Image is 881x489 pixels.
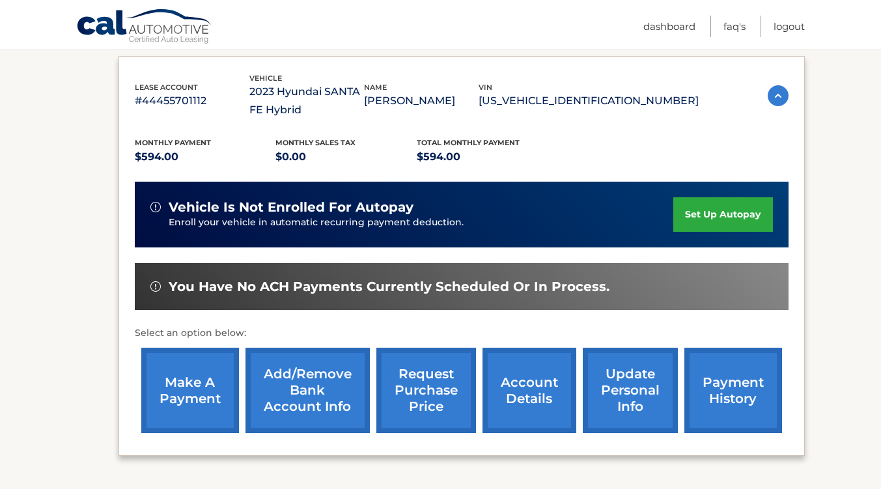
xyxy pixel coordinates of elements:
[150,202,161,212] img: alert-white.svg
[364,92,479,110] p: [PERSON_NAME]
[135,92,249,110] p: #44455701112
[249,74,282,83] span: vehicle
[364,83,387,92] span: name
[723,16,746,37] a: FAQ's
[169,279,609,295] span: You have no ACH payments currently scheduled or in process.
[169,216,674,230] p: Enroll your vehicle in automatic recurring payment deduction.
[141,348,239,433] a: make a payment
[76,8,213,46] a: Cal Automotive
[583,348,678,433] a: update personal info
[135,83,198,92] span: lease account
[684,348,782,433] a: payment history
[245,348,370,433] a: Add/Remove bank account info
[135,148,276,166] p: $594.00
[417,148,558,166] p: $594.00
[135,138,211,147] span: Monthly Payment
[774,16,805,37] a: Logout
[768,85,789,106] img: accordion-active.svg
[275,138,356,147] span: Monthly sales Tax
[150,281,161,292] img: alert-white.svg
[417,138,520,147] span: Total Monthly Payment
[673,197,772,232] a: set up autopay
[249,83,364,119] p: 2023 Hyundai SANTA FE Hybrid
[479,83,492,92] span: vin
[275,148,417,166] p: $0.00
[643,16,695,37] a: Dashboard
[135,326,789,341] p: Select an option below:
[482,348,576,433] a: account details
[376,348,476,433] a: request purchase price
[479,92,699,110] p: [US_VEHICLE_IDENTIFICATION_NUMBER]
[169,199,413,216] span: vehicle is not enrolled for autopay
